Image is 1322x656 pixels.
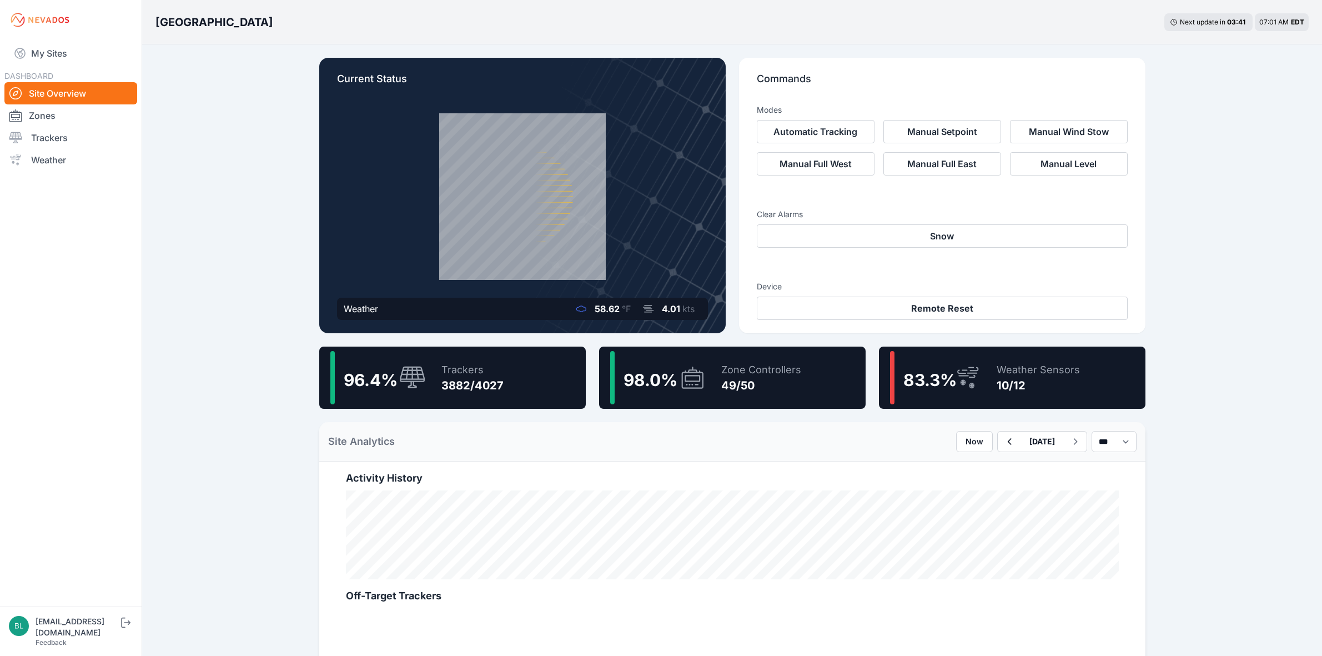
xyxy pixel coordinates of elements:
button: Now [956,431,993,452]
span: 98.0 % [624,370,677,390]
nav: Breadcrumb [155,8,273,37]
a: Site Overview [4,82,137,104]
a: 96.4%Trackers3882/4027 [319,347,586,409]
a: 98.0%Zone Controllers49/50 [599,347,866,409]
h3: Clear Alarms [757,209,1128,220]
div: Trackers [441,362,504,378]
button: Remote Reset [757,297,1128,320]
button: Manual Wind Stow [1010,120,1128,143]
img: blippencott@invenergy.com [9,616,29,636]
a: 83.3%Weather Sensors10/12 [879,347,1145,409]
button: Manual Level [1010,152,1128,176]
span: 4.01 [662,303,680,314]
span: 96.4 % [344,370,398,390]
button: Snow [757,224,1128,248]
a: Trackers [4,127,137,149]
div: Weather [344,302,378,316]
button: Manual Setpoint [883,120,1001,143]
h2: Activity History [346,470,1119,486]
span: DASHBOARD [4,71,53,81]
button: Manual Full East [883,152,1001,176]
h3: Device [757,281,1128,292]
div: Zone Controllers [721,362,801,378]
h2: Site Analytics [328,434,395,449]
a: Weather [4,149,137,171]
div: 03 : 41 [1227,18,1247,27]
div: 49/50 [721,378,801,393]
div: Weather Sensors [997,362,1080,378]
h2: Off-Target Trackers [346,588,1119,604]
a: Feedback [36,638,67,647]
span: 58.62 [595,303,620,314]
a: Zones [4,104,137,127]
span: EDT [1291,18,1304,26]
p: Current Status [337,71,708,96]
span: Next update in [1180,18,1225,26]
h3: [GEOGRAPHIC_DATA] [155,14,273,30]
div: [EMAIL_ADDRESS][DOMAIN_NAME] [36,616,119,638]
h3: Modes [757,104,782,116]
span: kts [682,303,695,314]
div: 3882/4027 [441,378,504,393]
button: Automatic Tracking [757,120,874,143]
p: Commands [757,71,1128,96]
img: Nevados [9,11,71,29]
button: [DATE] [1021,432,1064,452]
div: 10/12 [997,378,1080,393]
a: My Sites [4,40,137,67]
span: °F [622,303,631,314]
button: Manual Full West [757,152,874,176]
span: 07:01 AM [1259,18,1289,26]
span: 83.3 % [903,370,957,390]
